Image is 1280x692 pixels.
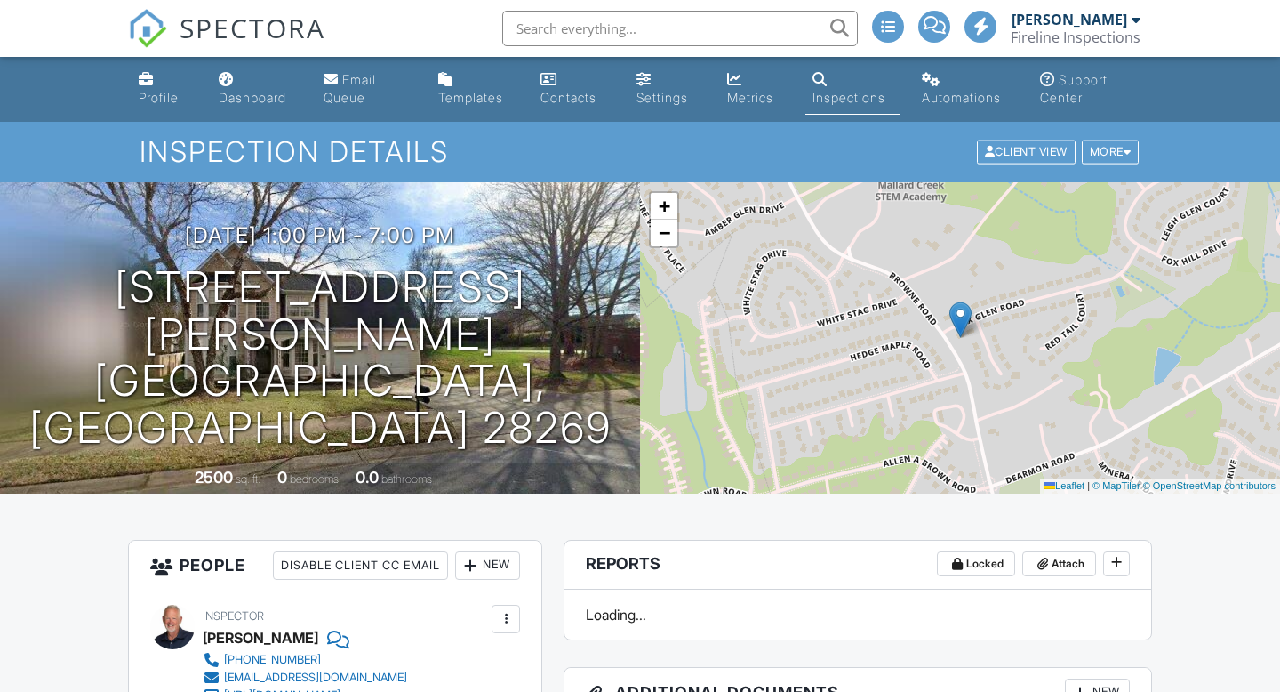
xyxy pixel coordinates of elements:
[316,64,418,115] a: Email Queue
[1044,480,1084,491] a: Leaflet
[224,671,407,685] div: [EMAIL_ADDRESS][DOMAIN_NAME]
[1143,480,1276,491] a: © OpenStreetMap contributors
[1033,64,1148,115] a: Support Center
[1011,28,1140,46] div: Fireline Inspections
[915,64,1019,115] a: Automations (Advanced)
[455,551,520,580] div: New
[727,90,773,105] div: Metrics
[185,223,455,247] h3: [DATE] 1:00 pm - 7:00 pm
[128,24,325,61] a: SPECTORA
[1082,141,1140,165] div: More
[977,141,1076,165] div: Client View
[502,11,858,46] input: Search everything...
[195,468,233,487] div: 2500
[140,136,1140,167] h1: Inspection Details
[720,64,791,115] a: Metrics
[28,264,612,452] h1: [STREET_ADDRESS][PERSON_NAME] [GEOGRAPHIC_DATA], [GEOGRAPHIC_DATA] 28269
[1040,72,1108,105] div: Support Center
[290,472,339,486] span: bedrooms
[651,193,677,220] a: Zoom in
[203,669,407,687] a: [EMAIL_ADDRESS][DOMAIN_NAME]
[203,624,318,651] div: [PERSON_NAME]
[1087,480,1090,491] span: |
[651,220,677,246] a: Zoom out
[659,195,670,217] span: +
[324,72,376,105] div: Email Queue
[129,541,541,591] h3: People
[636,90,688,105] div: Settings
[356,468,379,487] div: 0.0
[805,64,900,115] a: Inspections
[431,64,519,115] a: Templates
[659,221,670,244] span: −
[1012,11,1127,28] div: [PERSON_NAME]
[219,90,286,105] div: Dashboard
[975,144,1080,157] a: Client View
[273,551,448,580] div: Disable Client CC Email
[203,609,264,623] span: Inspector
[949,302,972,338] img: Marker
[629,64,706,115] a: Settings
[203,651,407,669] a: [PHONE_NUMBER]
[812,90,885,105] div: Inspections
[277,468,287,487] div: 0
[533,64,615,115] a: Contacts
[381,472,432,486] span: bathrooms
[236,472,260,486] span: sq. ft.
[540,90,596,105] div: Contacts
[132,64,197,115] a: Company Profile
[180,9,325,46] span: SPECTORA
[212,64,302,115] a: Dashboard
[139,90,179,105] div: Profile
[922,90,1001,105] div: Automations
[438,90,503,105] div: Templates
[128,9,167,48] img: The Best Home Inspection Software - Spectora
[224,653,321,667] div: [PHONE_NUMBER]
[1092,480,1140,491] a: © MapTiler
